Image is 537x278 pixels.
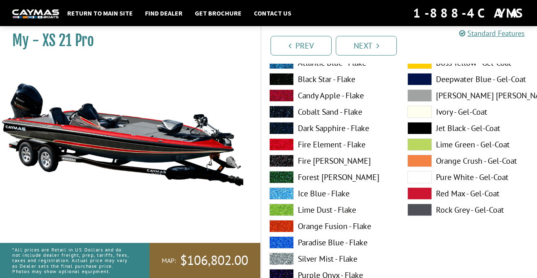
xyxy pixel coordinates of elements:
label: Fire [PERSON_NAME] [269,155,391,167]
img: white-logo-c9c8dbefe5ff5ceceb0f0178aa75bf4bb51f6bca0971e226c86eb53dfe498488.png [12,9,59,18]
p: *All prices are Retail in US Dollars and do not include dealer freight, prep, tariffs, fees, taxe... [12,243,131,278]
label: Orange Crush - Gel-Coat [407,155,529,167]
label: Lime Dust - Flake [269,204,391,216]
label: Ice Blue - Flake [269,187,391,200]
label: Black Star - Flake [269,73,391,85]
span: MAP: [162,256,176,265]
a: Return to main site [63,8,137,18]
div: 1-888-4CAYMAS [413,4,525,22]
ul: Pagination [268,35,537,56]
a: Contact Us [250,8,295,18]
a: Find Dealer [141,8,187,18]
label: [PERSON_NAME] [PERSON_NAME] - Gel-Coat [407,89,529,102]
label: Ivory - Gel-Coat [407,106,529,118]
label: Fire Element - Flake [269,138,391,151]
label: Rock Grey - Gel-Coat [407,204,529,216]
label: Red Max - Gel-Coat [407,187,529,200]
a: Prev [271,36,332,56]
label: Jet Black - Gel-Coat [407,122,529,134]
label: Pure White - Gel-Coat [407,171,529,183]
label: Forest [PERSON_NAME] [269,171,391,183]
a: Next [336,36,397,56]
label: Silver Mist - Flake [269,253,391,265]
h1: My - XS 21 Pro [12,31,240,50]
label: Candy Apple - Flake [269,89,391,102]
label: Cobalt Sand - Flake [269,106,391,118]
a: Get Brochure [191,8,246,18]
label: Dark Sapphire - Flake [269,122,391,134]
label: Paradise Blue - Flake [269,236,391,249]
label: Orange Fusion - Flake [269,220,391,232]
label: Deepwater Blue - Gel-Coat [407,73,529,85]
span: $106,802.00 [180,252,248,269]
a: MAP:$106,802.00 [150,243,260,278]
a: Standard Features [459,29,525,38]
label: Lime Green - Gel-Coat [407,138,529,151]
